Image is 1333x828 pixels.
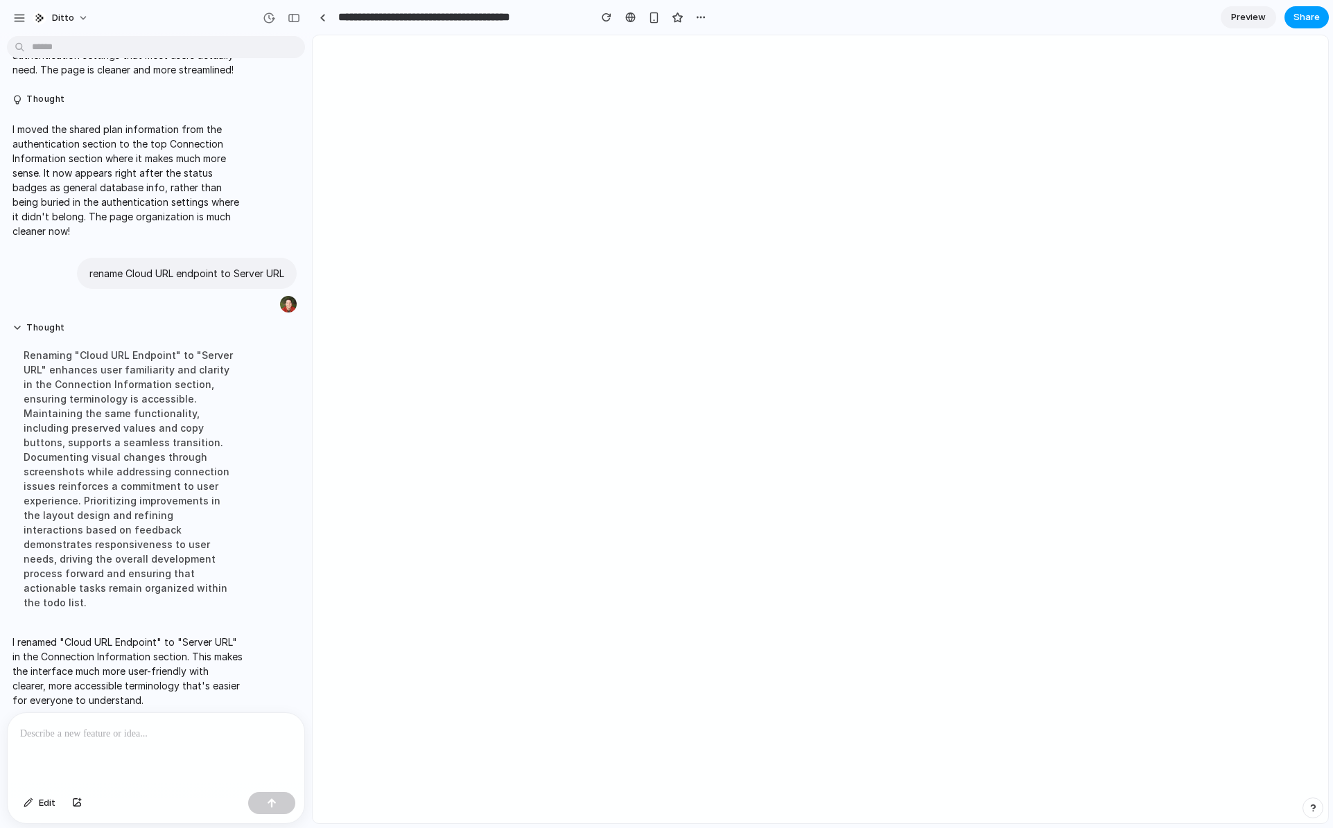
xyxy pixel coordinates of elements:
p: I moved the shared plan information from the authentication section to the top Connection Informa... [12,122,244,238]
button: Ditto [27,7,96,29]
button: Share [1284,6,1329,28]
span: Share [1293,10,1320,24]
p: rename Cloud URL endpoint to Server URL [89,266,284,281]
span: Edit [39,796,55,810]
div: Renaming "Cloud URL Endpoint" to "Server URL" enhances user familiarity and clarity in the Connec... [12,340,244,618]
button: Edit [17,792,62,814]
span: Ditto [52,11,74,25]
a: Preview [1221,6,1276,28]
p: I renamed "Cloud URL Endpoint" to "Server URL" in the Connection Information section. This makes ... [12,635,244,707]
span: Preview [1231,10,1266,24]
